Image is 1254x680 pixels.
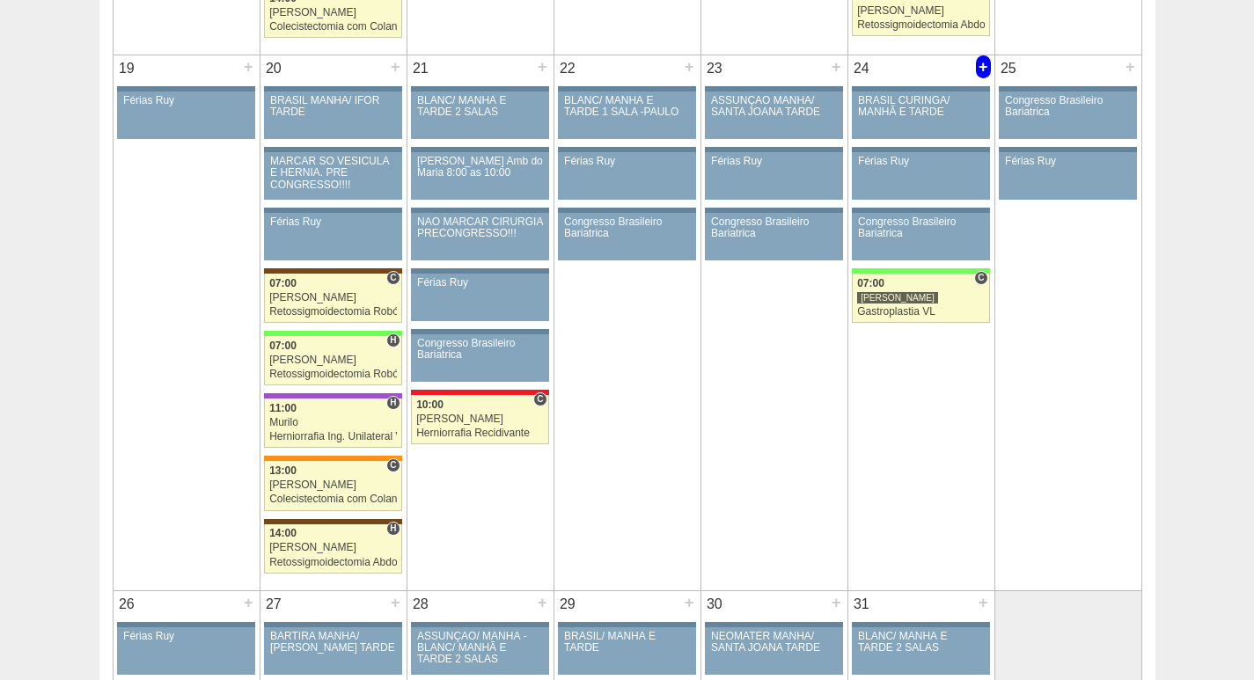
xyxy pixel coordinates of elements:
[852,86,989,91] div: Key: Aviso
[388,55,403,78] div: +
[386,333,400,347] span: Hospital
[705,208,842,213] div: Key: Aviso
[999,86,1136,91] div: Key: Aviso
[264,622,401,627] div: Key: Aviso
[269,527,297,539] span: 14:00
[411,334,548,382] a: Congresso Brasileiro Bariatrica
[270,631,396,654] div: BARTIRA MANHÃ/ [PERSON_NAME] TARDE
[269,557,397,568] div: Retossigmoidectomia Abdominal VL
[564,156,690,167] div: Férias Ruy
[558,147,695,152] div: Key: Aviso
[711,156,837,167] div: Férias Ruy
[558,152,695,200] a: Férias Ruy
[852,152,989,200] a: Férias Ruy
[264,331,401,336] div: Key: Brasil
[417,277,543,289] div: Férias Ruy
[1123,55,1138,78] div: +
[558,213,695,260] a: Congresso Brasileiro Bariatrica
[117,86,254,91] div: Key: Aviso
[407,55,435,82] div: 21
[270,156,396,191] div: MARCAR SÓ VESICULA E HERNIA. PRE CONGRESSO!!!!
[264,336,401,385] a: H 07:00 [PERSON_NAME] Retossigmoidectomia Robótica
[852,91,989,139] a: BRASIL CURINGA/ MANHÃ E TARDE
[829,55,844,78] div: +
[705,152,842,200] a: Férias Ruy
[558,622,695,627] div: Key: Aviso
[976,591,991,614] div: +
[411,152,548,200] a: [PERSON_NAME] Amb do Maria 8:00 as 10:00
[416,398,444,411] span: 10:00
[848,591,876,618] div: 31
[682,591,697,614] div: +
[117,622,254,627] div: Key: Aviso
[241,55,256,78] div: +
[829,591,844,614] div: +
[269,464,297,477] span: 13:00
[264,461,401,510] a: C 13:00 [PERSON_NAME] Colecistectomia com Colangiografia VL
[558,86,695,91] div: Key: Aviso
[558,627,695,675] a: BRASIL/ MANHÃ E TARDE
[269,417,397,428] div: Murilo
[857,5,985,17] div: [PERSON_NAME]
[269,292,397,303] div: [PERSON_NAME]
[705,91,842,139] a: ASSUNÇÃO MANHÃ/ SANTA JOANA TARDE
[852,274,989,323] a: C 07:00 [PERSON_NAME] Gastroplastia VL
[117,627,254,675] a: Férias Ruy
[682,55,697,78] div: +
[123,631,249,642] div: Férias Ruy
[270,95,396,118] div: BRASIL MANHÃ/ IFOR TARDE
[407,591,435,618] div: 28
[705,147,842,152] div: Key: Aviso
[705,213,842,260] a: Congresso Brasileiro Bariatrica
[974,271,987,285] span: Consultório
[999,152,1136,200] a: Férias Ruy
[852,622,989,627] div: Key: Aviso
[123,95,249,106] div: Férias Ruy
[564,631,690,654] div: BRASIL/ MANHÃ E TARDE
[269,402,297,414] span: 11:00
[1005,156,1131,167] div: Férias Ruy
[564,95,690,118] div: BLANC/ MANHÃ E TARDE 1 SALA -PAULO
[386,271,400,285] span: Consultório
[852,268,989,274] div: Key: Brasil
[264,208,401,213] div: Key: Aviso
[976,55,991,78] div: +
[264,627,401,675] a: BARTIRA MANHÃ/ [PERSON_NAME] TARDE
[264,268,401,274] div: Key: Santa Joana
[264,147,401,152] div: Key: Aviso
[411,627,548,675] a: ASSUNÇÃO/ MANHÃ -BLANC/ MANHÃ E TARDE 2 SALAS
[705,86,842,91] div: Key: Aviso
[264,274,401,323] a: C 07:00 [PERSON_NAME] Retossigmoidectomia Robótica
[857,306,985,318] div: Gastroplastia VL
[264,91,401,139] a: BRASIL MANHÃ/ IFOR TARDE
[417,156,543,179] div: [PERSON_NAME] Amb do Maria 8:00 as 10:00
[264,456,401,461] div: Key: São Luiz - SCS
[269,7,397,18] div: [PERSON_NAME]
[260,55,288,82] div: 20
[411,213,548,260] a: NAO MARCAR CIRURGIA PRECONGRESSO!!!
[848,55,876,82] div: 24
[701,55,729,82] div: 23
[269,369,397,380] div: Retossigmoidectomia Robótica
[269,431,397,442] div: Herniorrafia Ing. Unilateral VL
[857,291,938,304] div: [PERSON_NAME]
[417,338,543,361] div: Congresso Brasileiro Bariatrica
[411,91,548,139] a: BLANC/ MANHÃ E TARDE 2 SALAS
[269,340,297,352] span: 07:00
[264,152,401,200] a: MARCAR SÓ VESICULA E HERNIA. PRE CONGRESSO!!!!
[269,542,397,553] div: [PERSON_NAME]
[269,306,397,318] div: Retossigmoidectomia Robótica
[411,329,548,334] div: Key: Aviso
[117,91,254,139] a: Férias Ruy
[705,627,842,675] a: NEOMATER MANHÃ/ SANTA JOANA TARDE
[858,156,984,167] div: Férias Ruy
[417,631,543,666] div: ASSUNÇÃO/ MANHÃ -BLANC/ MANHÃ E TARDE 2 SALAS
[264,393,401,398] div: Key: IFOR
[269,479,397,491] div: [PERSON_NAME]
[705,622,842,627] div: Key: Aviso
[857,19,985,31] div: Retossigmoidectomia Abdominal
[558,208,695,213] div: Key: Aviso
[1005,95,1131,118] div: Congresso Brasileiro Bariatrica
[411,208,548,213] div: Key: Aviso
[386,396,400,410] span: Hospital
